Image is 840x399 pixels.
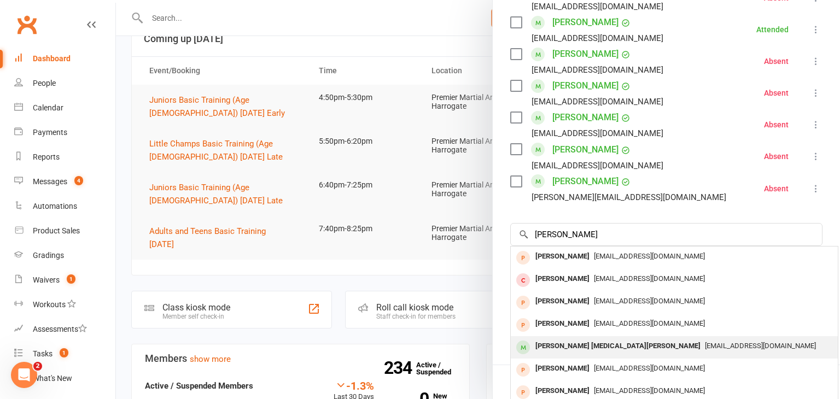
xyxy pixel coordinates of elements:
[14,317,115,342] a: Assessments
[552,77,619,95] a: [PERSON_NAME]
[33,374,72,383] div: What's New
[705,342,816,350] span: [EMAIL_ADDRESS][DOMAIN_NAME]
[33,128,67,137] div: Payments
[67,274,75,284] span: 1
[33,251,64,260] div: Gradings
[14,194,115,219] a: Automations
[33,275,60,284] div: Waivers
[516,251,530,265] div: prospect
[516,341,530,354] div: member
[552,14,619,31] a: [PERSON_NAME]
[11,362,37,388] iframe: Intercom live chat
[552,109,619,126] a: [PERSON_NAME]
[33,79,56,87] div: People
[532,159,663,173] div: [EMAIL_ADDRESS][DOMAIN_NAME]
[552,141,619,159] a: [PERSON_NAME]
[14,292,115,317] a: Workouts
[14,145,115,169] a: Reports
[764,57,789,65] div: Absent
[14,169,115,194] a: Messages 4
[14,366,115,391] a: What's New
[552,45,619,63] a: [PERSON_NAME]
[14,71,115,96] a: People
[594,319,705,327] span: [EMAIL_ADDRESS][DOMAIN_NAME]
[531,294,594,309] div: [PERSON_NAME]
[532,126,663,140] div: [EMAIL_ADDRESS][DOMAIN_NAME]
[764,152,789,160] div: Absent
[14,120,115,145] a: Payments
[531,338,705,354] div: [PERSON_NAME] [MEDICAL_DATA][PERSON_NAME]
[14,46,115,71] a: Dashboard
[33,202,77,210] div: Automations
[33,103,63,112] div: Calendar
[33,54,71,63] div: Dashboard
[516,273,530,287] div: member
[516,318,530,332] div: prospect
[510,223,822,246] input: Search to add attendees
[33,177,67,186] div: Messages
[33,152,60,161] div: Reports
[594,297,705,305] span: [EMAIL_ADDRESS][DOMAIN_NAME]
[14,219,115,243] a: Product Sales
[531,316,594,332] div: [PERSON_NAME]
[764,121,789,128] div: Absent
[532,190,726,204] div: [PERSON_NAME][EMAIL_ADDRESS][DOMAIN_NAME]
[532,63,663,77] div: [EMAIL_ADDRESS][DOMAIN_NAME]
[14,96,115,120] a: Calendar
[531,383,594,399] div: [PERSON_NAME]
[531,249,594,265] div: [PERSON_NAME]
[13,11,40,38] a: Clubworx
[756,26,789,33] div: Attended
[33,349,52,358] div: Tasks
[531,271,594,287] div: [PERSON_NAME]
[764,89,789,97] div: Absent
[33,362,42,371] span: 2
[516,385,530,399] div: prospect
[552,173,619,190] a: [PERSON_NAME]
[74,176,83,185] span: 4
[532,95,663,109] div: [EMAIL_ADDRESS][DOMAIN_NAME]
[531,361,594,377] div: [PERSON_NAME]
[516,363,530,377] div: prospect
[33,300,66,309] div: Workouts
[594,252,705,260] span: [EMAIL_ADDRESS][DOMAIN_NAME]
[594,386,705,395] span: [EMAIL_ADDRESS][DOMAIN_NAME]
[516,296,530,309] div: prospect
[33,226,80,235] div: Product Sales
[14,268,115,292] a: Waivers 1
[14,243,115,268] a: Gradings
[33,325,87,333] div: Assessments
[764,185,789,192] div: Absent
[60,348,68,357] span: 1
[14,342,115,366] a: Tasks 1
[594,274,705,283] span: [EMAIL_ADDRESS][DOMAIN_NAME]
[532,31,663,45] div: [EMAIL_ADDRESS][DOMAIN_NAME]
[594,364,705,372] span: [EMAIL_ADDRESS][DOMAIN_NAME]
